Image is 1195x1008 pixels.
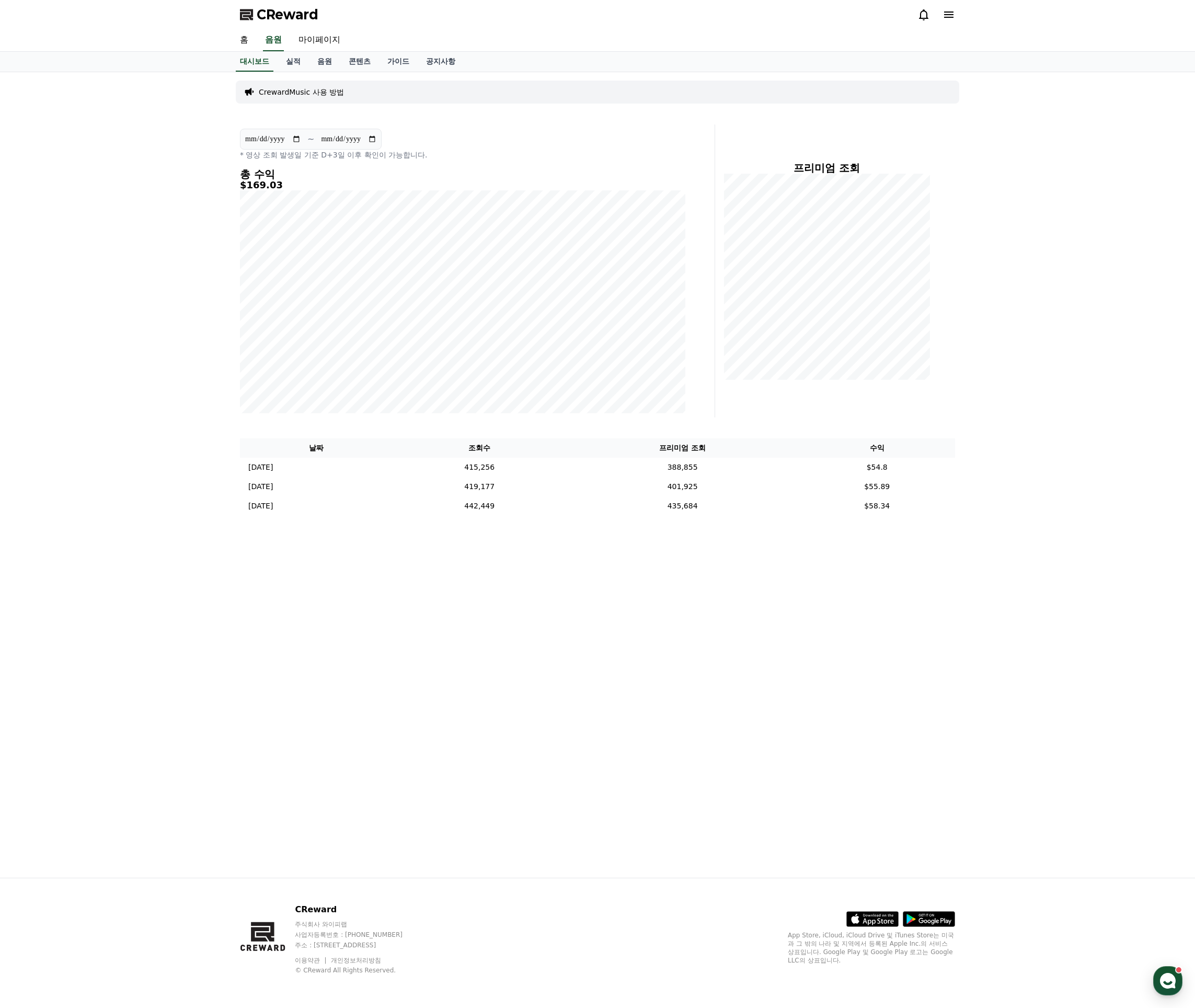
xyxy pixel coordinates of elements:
[566,458,799,477] td: 388,855
[240,168,685,180] h4: 총 수익
[799,458,955,477] td: $54.8
[566,477,799,496] td: 401,925
[331,957,381,964] a: 개인정보처리방침
[393,496,566,516] td: 442,449
[240,150,685,160] p: * 영상 조회 발생일 기준 D+3일 이후 확인이 가능합니다.
[295,903,422,916] p: CReward
[566,438,799,458] th: 프리미엄 조회
[393,477,566,496] td: 419,177
[295,966,422,975] p: © CReward All Rights Reserved.
[379,52,418,72] a: 가이드
[248,481,273,492] p: [DATE]
[309,52,340,72] a: 음원
[248,501,273,512] p: [DATE]
[248,462,273,473] p: [DATE]
[257,6,318,23] span: CReward
[340,52,379,72] a: 콘텐츠
[240,6,318,23] a: CReward
[240,180,685,190] h5: $169.03
[307,133,314,145] p: ~
[418,52,464,72] a: 공지사항
[799,438,955,458] th: 수익
[240,438,393,458] th: 날짜
[723,162,930,174] h4: 프리미엄 조회
[393,458,566,477] td: 415,256
[788,931,955,965] p: App Store, iCloud, iCloud Drive 및 iTunes Store는 미국과 그 밖의 나라 및 지역에서 등록된 Apple Inc.의 서비스 상표입니다. Goo...
[566,496,799,516] td: 435,684
[259,87,344,97] a: CrewardMusic 사용 방법
[295,931,422,939] p: 사업자등록번호 : [PHONE_NUMBER]
[278,52,309,72] a: 실적
[295,920,422,928] p: 주식회사 와이피랩
[799,496,955,516] td: $58.34
[295,941,422,949] p: 주소 : [STREET_ADDRESS]
[295,957,328,964] a: 이용약관
[232,29,257,51] a: 홈
[263,29,284,51] a: 음원
[290,29,349,51] a: 마이페이지
[393,438,566,458] th: 조회수
[236,52,273,72] a: 대시보드
[799,477,955,496] td: $55.89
